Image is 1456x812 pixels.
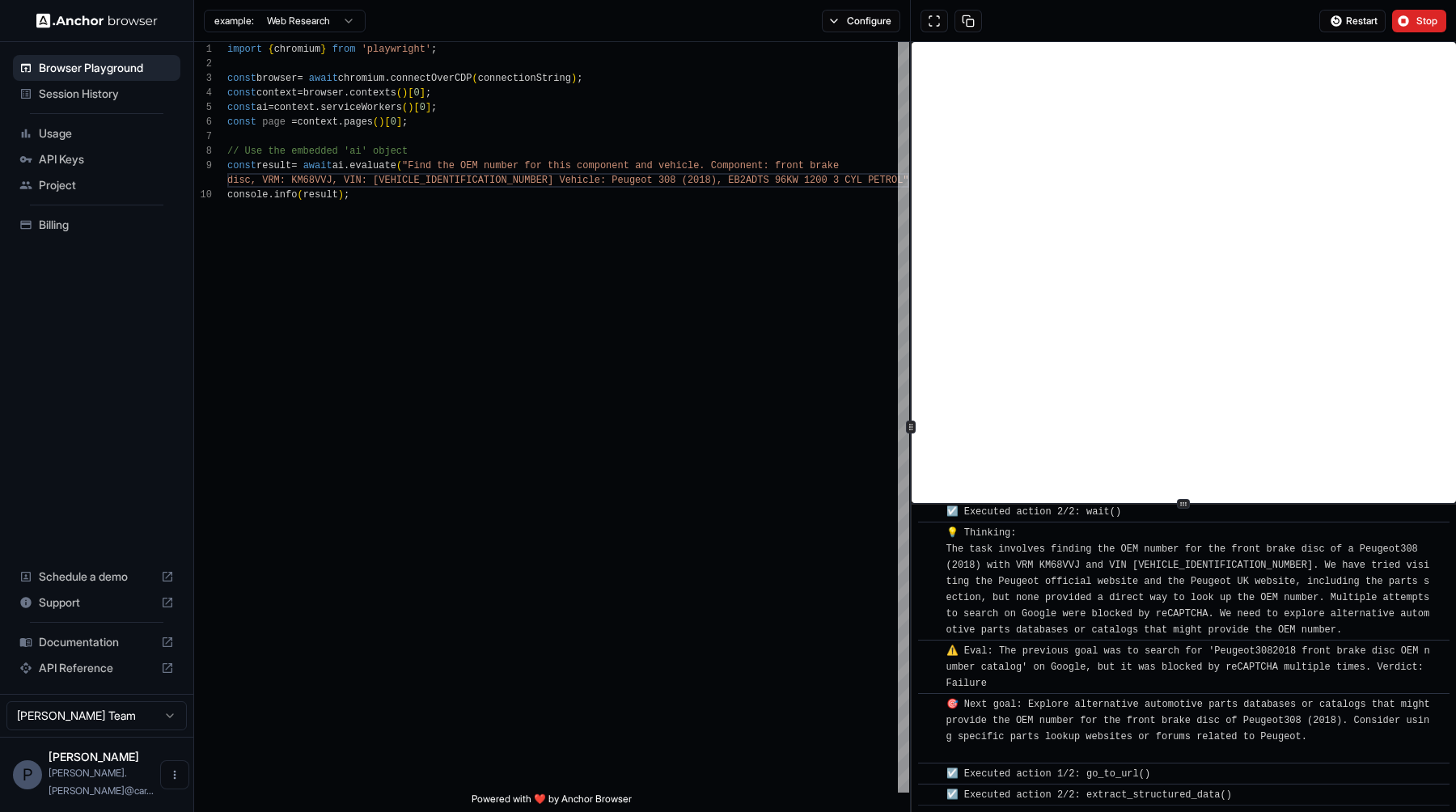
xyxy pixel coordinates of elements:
span: [ [413,102,419,113]
span: Session History [39,86,174,102]
span: context [256,87,297,99]
span: . [268,189,273,201]
div: 6 [194,115,212,129]
span: await [309,73,338,84]
span: Usage [39,125,174,142]
span: ] [425,102,431,113]
span: // Use the embedded 'ai' object [227,146,408,157]
div: Documentation [13,629,180,655]
span: contexts [349,87,396,99]
button: Configure [822,10,900,32]
span: . [315,102,320,113]
span: = [268,102,273,113]
span: page [262,116,286,128]
div: 5 [194,100,212,115]
span: ) [408,102,413,113]
div: Support [13,590,180,615]
span: . [384,73,390,84]
span: . [344,160,349,171]
span: ; [577,73,582,84]
span: example: [214,15,254,27]
span: ​ [926,696,934,713]
button: Open menu [160,760,189,789]
span: Schedule a demo [39,569,154,585]
span: ( [373,116,379,128]
span: Restart [1346,15,1378,27]
span: const [227,73,256,84]
span: serviceWorkers [320,102,402,113]
span: ] [420,87,425,99]
button: Stop [1392,10,1446,32]
div: Browser Playground [13,55,180,81]
span: Browser Playground [39,60,174,76]
span: = [291,160,297,171]
span: ⚠️ Eval: The previous goal was to search for 'Peugeot3082018 front brake disc OEM number catalog'... [946,645,1430,689]
span: ; [425,87,431,99]
span: const [227,87,256,99]
span: pete.roome@carpata.com [49,767,154,797]
span: result [303,189,338,201]
span: ( [472,73,478,84]
span: browser [256,73,297,84]
div: Usage [13,121,180,146]
span: 🎯 Next goal: Explore alternative automotive parts databases or catalogs that might provide the OE... [946,699,1437,759]
span: . [344,87,349,99]
span: ; [402,116,408,128]
span: OL" [891,175,909,186]
span: ) [379,116,384,128]
span: ( [396,87,402,99]
div: 9 [194,159,212,173]
span: ​ [926,504,934,520]
div: Schedule a demo [13,564,180,590]
div: 3 [194,71,212,86]
span: 0 [420,102,425,113]
span: ] [396,116,402,128]
button: Restart [1319,10,1386,32]
span: result [256,160,291,171]
span: : Peugeot 308 (2018), EB2ADTS 96KW 1200 3 CYL PETR [600,175,891,186]
span: evaluate [349,160,396,171]
div: 1 [194,42,212,57]
span: ; [431,44,437,55]
span: Peter Roome [49,750,139,763]
span: ai [256,102,268,113]
span: from [332,44,356,55]
span: ; [431,102,437,113]
span: ( [402,102,408,113]
span: 'playwright' [362,44,431,55]
div: API Keys [13,146,180,172]
button: Open in full screen [921,10,948,32]
div: Project [13,172,180,198]
span: ( [396,160,402,171]
span: connectOverCDP [391,73,472,84]
span: = [291,116,297,128]
span: 0 [391,116,396,128]
span: Project [39,177,174,193]
span: pages [344,116,373,128]
span: 💡 Thinking: The task involves finding the OEM number for the front brake disc of a Peugeot308 (20... [946,527,1436,636]
span: ​ [926,525,934,541]
span: ☑️ Executed action 2/2: extract_structured_data() [946,789,1232,801]
div: Session History [13,81,180,107]
span: = [297,87,303,99]
span: browser [303,87,344,99]
span: ​ [926,787,934,803]
span: chromium [338,73,385,84]
span: [ [408,87,413,99]
button: Copy session ID [954,10,982,32]
span: ☑️ Executed action 1/2: go_to_url() [946,768,1151,780]
span: Billing [39,217,174,233]
div: 10 [194,188,212,202]
span: info [274,189,298,201]
div: 7 [194,129,212,144]
span: e. Component: front brake [693,160,839,171]
span: context [297,116,337,128]
span: ( [297,189,303,201]
img: Anchor Logo [36,13,158,28]
div: 4 [194,86,212,100]
span: 0 [413,87,419,99]
span: ☑️ Executed action 2/2: wait() [946,506,1122,518]
span: ai [332,160,344,171]
span: [ [384,116,390,128]
div: P [13,760,42,789]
